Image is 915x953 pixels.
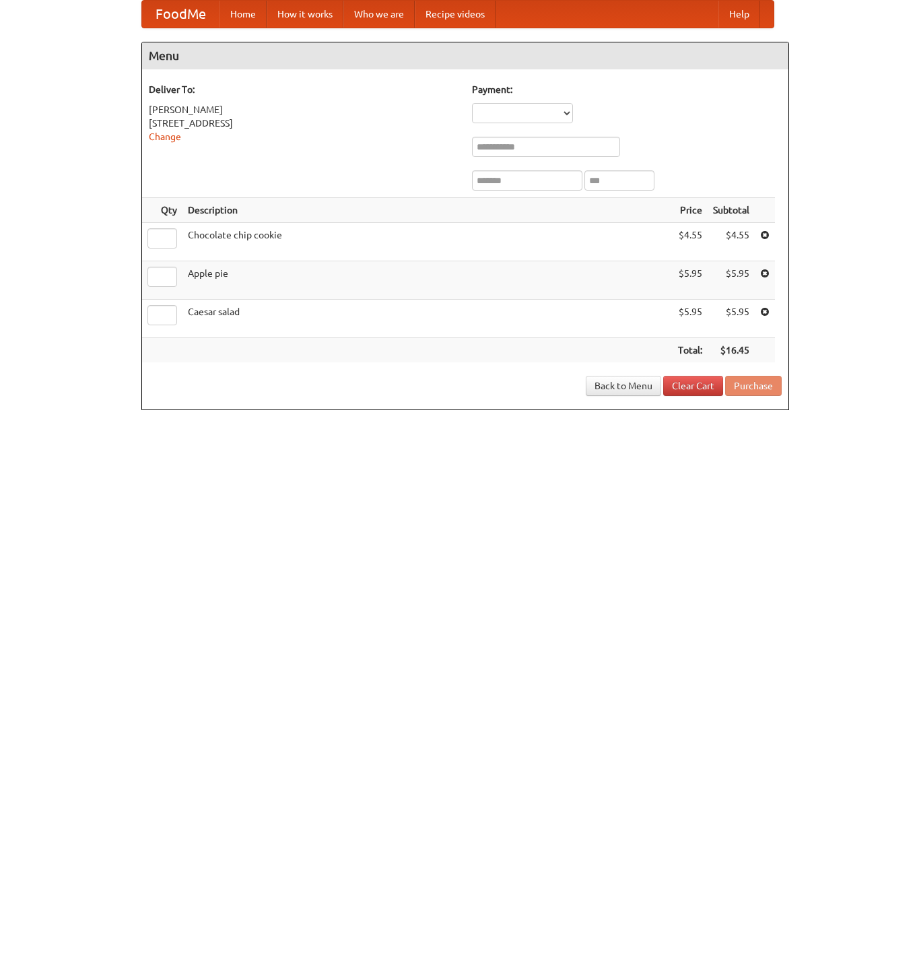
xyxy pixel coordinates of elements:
[182,300,673,338] td: Caesar salad
[708,300,755,338] td: $5.95
[472,83,782,96] h5: Payment:
[673,261,708,300] td: $5.95
[708,198,755,223] th: Subtotal
[708,261,755,300] td: $5.95
[415,1,496,28] a: Recipe videos
[142,42,788,69] h4: Menu
[673,338,708,363] th: Total:
[219,1,267,28] a: Home
[182,223,673,261] td: Chocolate chip cookie
[267,1,343,28] a: How it works
[725,376,782,396] button: Purchase
[142,1,219,28] a: FoodMe
[149,103,459,117] div: [PERSON_NAME]
[182,261,673,300] td: Apple pie
[142,198,182,223] th: Qty
[586,376,661,396] a: Back to Menu
[149,83,459,96] h5: Deliver To:
[343,1,415,28] a: Who we are
[182,198,673,223] th: Description
[708,338,755,363] th: $16.45
[673,198,708,223] th: Price
[663,376,723,396] a: Clear Cart
[149,117,459,130] div: [STREET_ADDRESS]
[149,131,181,142] a: Change
[673,300,708,338] td: $5.95
[708,223,755,261] td: $4.55
[718,1,760,28] a: Help
[673,223,708,261] td: $4.55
